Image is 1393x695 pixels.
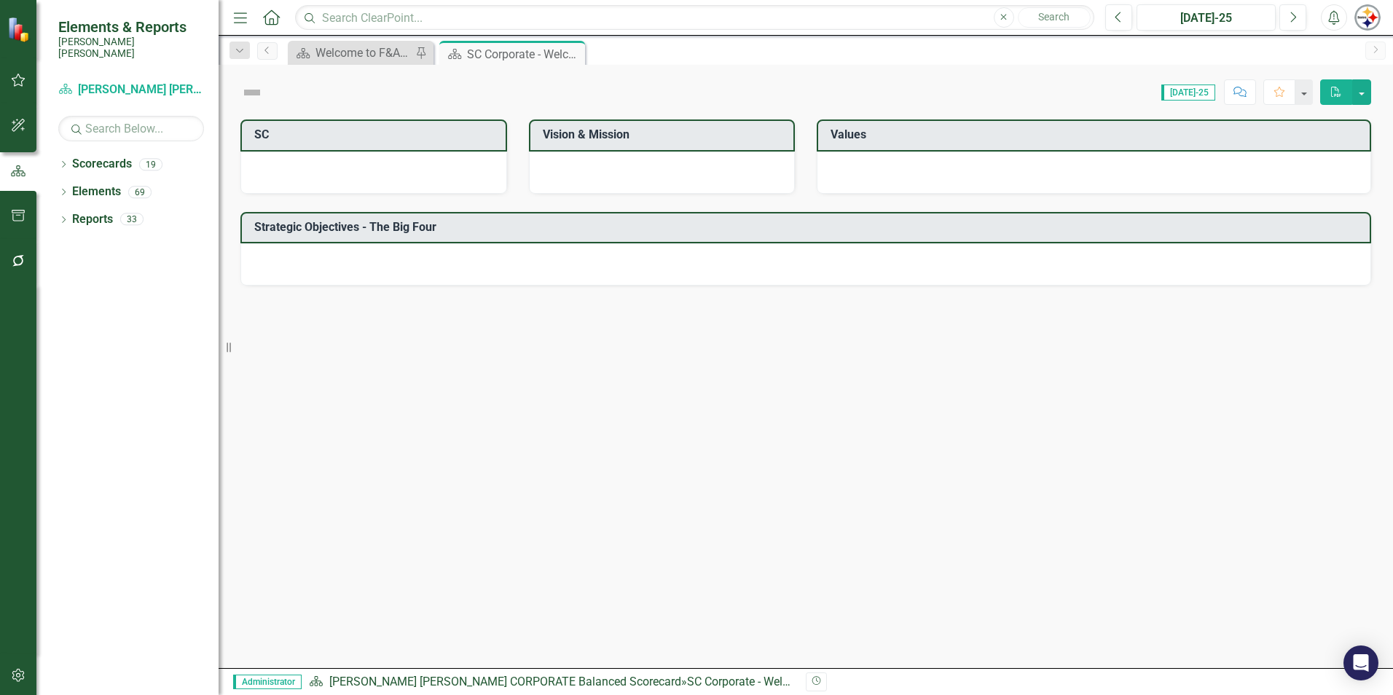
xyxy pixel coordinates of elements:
[72,156,132,173] a: Scorecards
[687,675,880,688] div: SC Corporate - Welcome to ClearPoint
[58,36,204,60] small: [PERSON_NAME] [PERSON_NAME]
[58,116,204,141] input: Search Below...
[1161,85,1215,101] span: [DATE]-25
[120,213,144,226] div: 33
[831,128,1362,141] h3: Values
[72,184,121,200] a: Elements
[1018,7,1091,28] button: Search
[128,186,152,198] div: 69
[1354,4,1381,31] img: Cambria Fayall
[467,45,581,63] div: SC Corporate - Welcome to ClearPoint
[58,82,204,98] a: [PERSON_NAME] [PERSON_NAME] CORPORATE Balanced Scorecard
[72,211,113,228] a: Reports
[233,675,302,689] span: Administrator
[7,16,34,42] img: ClearPoint Strategy
[254,128,498,141] h3: SC
[240,81,264,104] img: Not Defined
[1137,4,1276,31] button: [DATE]-25
[543,128,787,141] h3: Vision & Mission
[254,221,1362,234] h3: Strategic Objectives - The Big Four
[1142,9,1271,27] div: [DATE]-25
[291,44,412,62] a: Welcome to F&A Departmental Scorecard
[295,5,1094,31] input: Search ClearPoint...
[309,674,795,691] div: »
[139,158,162,170] div: 19
[315,44,412,62] div: Welcome to F&A Departmental Scorecard
[1038,11,1070,23] span: Search
[329,675,681,688] a: [PERSON_NAME] [PERSON_NAME] CORPORATE Balanced Scorecard
[58,18,204,36] span: Elements & Reports
[1343,645,1378,680] div: Open Intercom Messenger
